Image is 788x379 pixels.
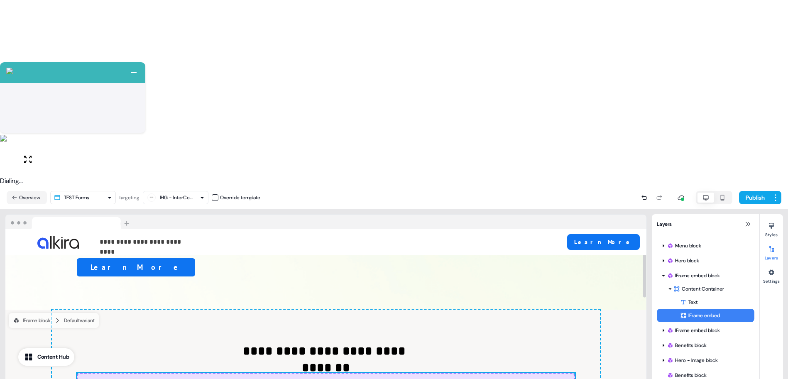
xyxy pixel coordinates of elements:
div: IFrame embed block [667,326,751,335]
div: Layers [652,214,759,234]
div: Benefits block [657,339,754,352]
img: Browser topbar [5,215,133,230]
div: Override template [220,193,260,202]
div: IFrame embed [657,309,754,322]
div: targeting [119,193,139,202]
div: Content Hub [37,353,69,361]
div: IFrame embed [680,311,754,320]
div: Menu block [657,239,754,252]
div: IFrame embed block [667,271,751,280]
button: Overview [7,191,47,204]
div: Hero - Image block [657,354,754,367]
button: Learn More [567,234,640,250]
div: Content ContainerTextIFrame embed [657,282,754,322]
div: TEST Forms [64,193,89,202]
div: IFrame embed blockContent ContainerTextIFrame embed [657,269,754,322]
iframe: YouTube video player [3,3,290,161]
div: Benefits block [667,341,751,350]
button: Content Hub [18,348,74,366]
button: Publish [739,191,770,204]
div: Text [657,296,754,309]
button: IHG - InterContinental Hotels Group [143,191,208,204]
div: Menu block [667,242,751,250]
img: Image [37,236,79,249]
div: IHG - InterContinental Hotels Group [160,193,193,202]
div: Learn More [77,258,261,276]
button: Settings [760,266,783,284]
div: IFrame embed block [657,324,754,337]
div: IFrame block [13,316,51,325]
button: Learn More [77,258,195,276]
div: Hero block [657,254,754,267]
div: Hero - Image block [667,356,751,364]
div: Default variant [64,316,95,325]
div: Text [680,298,754,306]
button: Styles [760,219,783,237]
button: Layers [760,242,783,261]
div: Content Container [673,285,751,293]
img: callcloud-icon-white-35.svg [6,68,13,74]
div: Hero block [667,257,751,265]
